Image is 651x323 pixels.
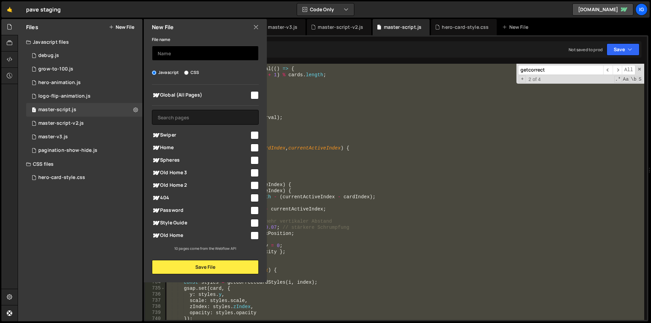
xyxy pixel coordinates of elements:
[38,107,76,113] div: master-script.js
[38,120,84,126] div: master-script-v2.js
[152,181,250,189] span: Old Home 2
[268,24,297,31] div: master-v3.js
[38,53,59,59] div: debug.js
[38,66,73,72] div: grow-to-100.js
[26,130,142,144] div: 16760/46055.js
[318,24,363,31] div: master-script-v2.js
[152,46,259,61] input: Name
[1,1,18,18] a: 🤙
[145,298,165,304] div: 737
[145,279,165,285] div: 734
[622,65,635,75] span: Alt-Enter
[26,89,142,103] div: 16760/46375.js
[152,131,250,139] span: Swiper
[607,43,639,56] button: Save
[18,157,142,171] div: CSS files
[109,24,134,30] button: New File
[502,24,531,31] div: New File
[26,117,142,130] div: 16760/45980.js
[572,3,633,16] a: [DOMAIN_NAME]
[26,171,142,184] div: 16760/45784.css
[152,144,250,152] span: Home
[26,49,142,62] div: 16760/46602.js
[152,194,250,202] span: 404
[26,76,142,89] div: 16760/45785.js
[174,246,236,251] small: 10 pages come from the Webflow API
[184,69,199,76] label: CSS
[638,76,642,83] span: Search In Selection
[569,47,603,53] div: Not saved to prod
[26,144,142,157] div: 16760/46600.js
[603,65,613,75] span: ​
[152,260,259,274] button: Save File
[145,285,165,291] div: 735
[145,310,165,316] div: 739
[26,62,142,76] div: 16760/45783.js
[38,93,91,99] div: logo-flip-animation.js
[152,219,250,227] span: Style Guide
[38,80,81,86] div: hero-animation.js
[26,23,38,31] h2: Files
[152,156,250,164] span: Spheres
[152,169,250,177] span: Old Home 3
[145,291,165,298] div: 736
[384,24,422,31] div: master-script.js
[38,175,85,181] div: hero-card-style.css
[635,3,648,16] a: ig
[613,65,622,75] span: ​
[145,316,165,322] div: 740
[152,91,250,99] span: Global (All Pages)
[152,206,250,215] span: Password
[519,76,526,82] span: Toggle Replace mode
[622,76,629,83] span: CaseSensitive Search
[18,35,142,49] div: Javascript files
[518,65,603,75] input: Search for
[442,24,489,31] div: hero-card-style.css
[38,134,68,140] div: master-v3.js
[152,36,170,43] label: File name
[145,304,165,310] div: 738
[184,70,189,75] input: CSS
[152,23,174,31] h2: New File
[38,147,97,154] div: pagination-show-hide.js
[152,69,179,76] label: Javascript
[152,231,250,240] span: Old Home
[526,76,544,82] span: 2 of 4
[152,110,259,125] input: Search pages
[614,76,622,83] span: RegExp Search
[152,70,156,75] input: Javascript
[26,5,61,14] div: pave staging
[32,108,36,113] span: 1
[26,103,142,117] div: 16760/45786.js
[297,3,354,16] button: Code Only
[630,76,637,83] span: Whole Word Search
